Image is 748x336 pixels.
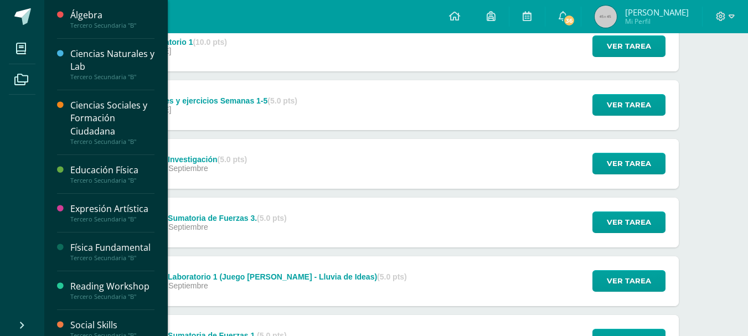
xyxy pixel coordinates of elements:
button: Ver tarea [592,211,666,233]
div: Tercero Secundaria "B" [70,177,154,184]
div: Tercero Secundaria "B" [70,254,154,262]
span: 36 [563,14,575,27]
div: Ciencias Sociales y Formación Ciudadana [70,99,154,137]
div: F8: Tarea - Sumatoria de Fuerzas 3. [127,214,286,223]
span: 23 de Septiembre [147,164,208,173]
a: Educación FísicaTercero Secundaria "B" [70,164,154,184]
div: Social Skills [70,319,154,332]
div: Álgebra [70,9,154,22]
div: Tercero Secundaria "B" [70,22,154,29]
div: F7: Tarea - Investigación [127,155,247,164]
strong: (5.0 pts) [377,272,407,281]
span: Ver tarea [607,36,651,56]
div: Educación Física [70,164,154,177]
span: Mi Perfil [625,17,689,26]
span: [PERSON_NAME] [625,7,689,18]
a: Física FundamentalTercero Secundaria "B" [70,241,154,262]
a: Ciencias Naturales y LabTercero Secundaria "B" [70,48,154,81]
span: Ver tarea [607,271,651,291]
strong: (5.0 pts) [267,96,297,105]
div: Física Fundamental [70,241,154,254]
img: 45x45 [595,6,617,28]
div: Tercero Secundaria "B" [70,73,154,81]
button: Ver tarea [592,35,666,57]
span: 10 de Septiembre [147,281,208,290]
span: Ver tarea [607,95,651,115]
span: Ver tarea [607,212,651,232]
span: 18 de Septiembre [147,223,208,231]
div: Expresión Artística [70,203,154,215]
div: Reading Workshop [70,280,154,293]
button: Ver tarea [592,94,666,116]
span: Ver tarea [607,153,651,174]
div: S1 - Laboratorio 1 [127,38,227,46]
div: Tercero Secundaria "B" [70,293,154,301]
strong: (5.0 pts) [218,155,247,164]
button: Ver tarea [592,153,666,174]
div: Ciencias Naturales y Lab [70,48,154,73]
div: Tercero Secundaria "B" [70,215,154,223]
a: Reading WorkshopTercero Secundaria "B" [70,280,154,301]
strong: (10.0 pts) [193,38,226,46]
div: F9 - Apuntes y ejercicios Semanas 1-5 [127,96,297,105]
div: F6: Tarea - Laboratorio 1 (Juego [PERSON_NAME] - Lluvia de Ideas) [127,272,406,281]
strong: (5.0 pts) [257,214,287,223]
a: Expresión ArtísticaTercero Secundaria "B" [70,203,154,223]
a: ÁlgebraTercero Secundaria "B" [70,9,154,29]
a: Ciencias Sociales y Formación CiudadanaTercero Secundaria "B" [70,99,154,145]
button: Ver tarea [592,270,666,292]
div: Tercero Secundaria "B" [70,138,154,146]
